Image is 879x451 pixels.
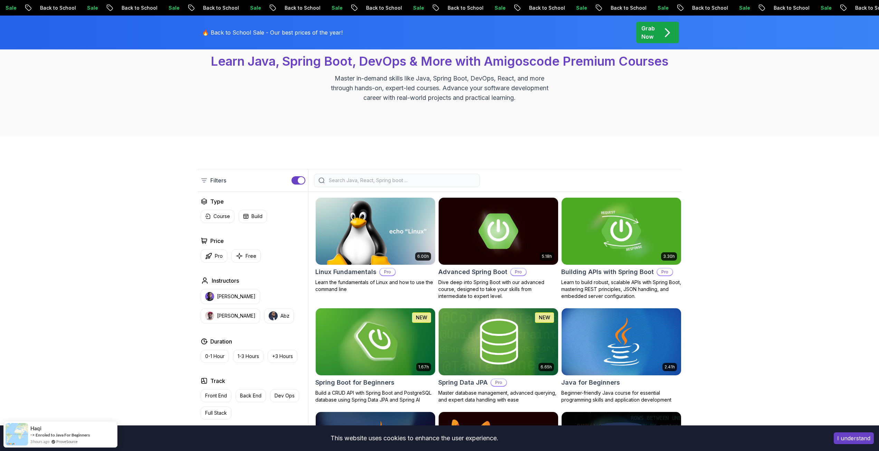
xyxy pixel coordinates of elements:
[210,237,224,245] h2: Price
[240,392,261,399] p: Back End
[438,389,558,403] p: Master database management, advanced querying, and expert data handling with ease
[650,4,672,11] p: Sale
[641,24,655,41] p: Grab Now
[417,254,429,259] p: 6.00h
[316,198,435,265] img: Linux Fundamentals card
[561,378,620,387] h2: Java for Beginners
[561,279,681,300] p: Learn to build robust, scalable APIs with Spring Boot, mastering REST principles, JSON handling, ...
[561,308,681,403] a: Java for Beginners card2.41hJava for BeginnersBeginner-friendly Java course for essential program...
[315,197,436,293] a: Linux Fundamentals card6.00hLinux FundamentalsProLearn the fundamentals of Linux and how to use t...
[569,4,591,11] p: Sale
[562,308,681,375] img: Java for Beginners card
[236,389,266,402] button: Back End
[246,253,256,260] p: Free
[315,389,436,403] p: Build a CRUD API with Spring Boot and PostgreSQL database using Spring Data JPA and Spring AI
[210,176,226,185] p: Filters
[264,308,294,323] button: instructor imgAbz
[315,267,376,277] h2: Linux Fundamentals
[217,312,256,319] p: [PERSON_NAME]
[324,4,346,11] p: Sale
[242,4,265,11] p: Sale
[522,4,569,11] p: Back to School
[201,406,231,420] button: Full Stack
[239,210,267,223] button: Build
[603,4,650,11] p: Back to School
[161,4,183,11] p: Sale
[561,267,654,277] h2: Building APIs with Spring Boot
[201,249,227,263] button: Pro
[272,353,293,360] p: +3 Hours
[405,4,428,11] p: Sale
[268,350,297,363] button: +3 Hours
[231,249,261,263] button: Free
[277,4,324,11] p: Back to School
[5,431,823,446] div: This website uses cookies to enhance the user experience.
[539,314,550,321] p: NEW
[213,213,230,220] p: Course
[324,74,556,103] p: Master in-demand skills like Java, Spring Boot, DevOps, React, and more through hands-on, expert-...
[438,279,558,300] p: Dive deep into Spring Boot with our advanced course, designed to take your skills from intermedia...
[210,377,225,385] h2: Track
[30,432,35,438] span: ->
[541,364,552,370] p: 6.65h
[114,4,161,11] p: Back to School
[491,379,506,386] p: Pro
[665,364,675,370] p: 2.41h
[542,254,552,259] p: 5.18h
[215,253,223,260] p: Pro
[359,4,405,11] p: Back to School
[201,210,235,223] button: Course
[36,432,90,438] a: Enroled to Java For Beginners
[270,389,299,402] button: Dev Ops
[217,293,256,300] p: [PERSON_NAME]
[30,439,49,444] span: 3 hours ago
[834,432,874,444] button: Accept cookies
[205,392,227,399] p: Front End
[315,308,436,403] a: Spring Boot for Beginners card1.67hNEWSpring Boot for BeginnersBuild a CRUD API with Spring Boot ...
[327,177,475,184] input: Search Java, React, Spring boot ...
[79,4,102,11] p: Sale
[211,54,668,69] span: Learn Java, Spring Boot, DevOps & More with Amigoscode Premium Courses
[438,378,488,387] h2: Spring Data JPA
[439,308,558,375] img: Spring Data JPA card
[201,389,231,402] button: Front End
[657,269,672,275] p: Pro
[210,197,224,206] h2: Type
[195,4,242,11] p: Back to School
[251,213,262,220] p: Build
[30,425,41,431] span: haqi
[766,4,813,11] p: Back to School
[315,378,394,387] h2: Spring Boot for Beginners
[561,389,681,403] p: Beginner-friendly Java course for essential programming skills and application development
[380,269,395,275] p: Pro
[813,4,835,11] p: Sale
[439,198,558,265] img: Advanced Spring Boot card
[6,423,28,445] img: provesource social proof notification image
[205,311,214,320] img: instructor img
[438,197,558,300] a: Advanced Spring Boot card5.18hAdvanced Spring BootProDive deep into Spring Boot with our advanced...
[438,267,507,277] h2: Advanced Spring Boot
[663,254,675,259] p: 3.30h
[233,350,264,363] button: 1-3 Hours
[201,308,260,323] button: instructor img[PERSON_NAME]
[275,392,295,399] p: Dev Ops
[438,308,558,403] a: Spring Data JPA card6.65hNEWSpring Data JPAProMaster database management, advanced querying, and ...
[562,198,681,265] img: Building APIs with Spring Boot card
[205,410,227,416] p: Full Stack
[205,292,214,301] img: instructor img
[269,311,278,320] img: instructor img
[280,312,289,319] p: Abz
[56,439,78,444] a: ProveSource
[316,308,435,375] img: Spring Boot for Beginners card
[440,4,487,11] p: Back to School
[416,314,427,321] p: NEW
[201,289,260,304] button: instructor img[PERSON_NAME]
[487,4,509,11] p: Sale
[205,353,224,360] p: 0-1 Hour
[212,276,239,285] h2: Instructors
[315,279,436,293] p: Learn the fundamentals of Linux and how to use the command line
[202,28,343,37] p: 🔥 Back to School Sale - Our best prices of the year!
[511,269,526,275] p: Pro
[238,353,259,360] p: 1-3 Hours
[201,350,229,363] button: 0-1 Hour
